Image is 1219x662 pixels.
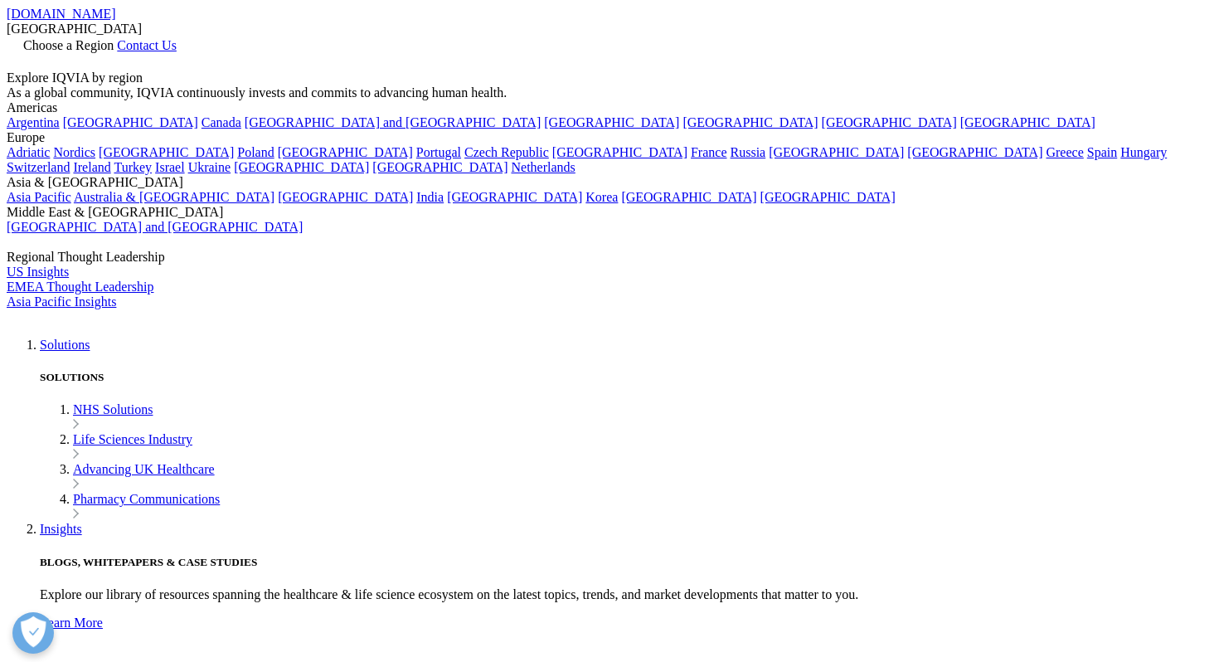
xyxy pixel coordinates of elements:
a: Advancing UK Healthcare [73,462,215,476]
a: [GEOGRAPHIC_DATA] [544,115,679,129]
a: France [691,145,727,159]
a: Canada [202,115,241,129]
a: Poland [237,145,274,159]
a: Contact Us [117,38,177,52]
div: Europe [7,130,1212,145]
div: As a global community, IQVIA continuously invests and commits to advancing human health. [7,85,1212,100]
a: Australia & [GEOGRAPHIC_DATA] [74,190,274,204]
a: Argentina [7,115,60,129]
a: India [416,190,444,204]
a: [GEOGRAPHIC_DATA] [234,160,369,174]
a: Solutions [40,338,90,352]
a: Switzerland [7,160,70,174]
a: [GEOGRAPHIC_DATA] [907,145,1042,159]
a: US Insights [7,265,69,279]
a: EMEA Thought Leadership [7,280,153,294]
a: Nordics [53,145,95,159]
a: [GEOGRAPHIC_DATA] [447,190,582,204]
div: Explore IQVIA by region [7,71,1212,85]
h5: SOLUTIONS [40,371,1212,384]
p: Explore our library of resources spanning the healthcare & life science ecosystem on the latest t... [40,587,1212,602]
div: Americas [7,100,1212,115]
div: [GEOGRAPHIC_DATA] [7,22,1212,37]
div: Regional Thought Leadership [7,250,1212,265]
div: Middle East & [GEOGRAPHIC_DATA] [7,205,1212,220]
h5: BLOGS, WHITEPAPERS & CASE STUDIES [40,556,1212,569]
a: [DOMAIN_NAME] [7,7,116,21]
a: Czech Republic [464,145,549,159]
a: [GEOGRAPHIC_DATA] [682,115,818,129]
a: [GEOGRAPHIC_DATA] [960,115,1095,129]
a: Asia Pacific [7,190,71,204]
a: NHS Solutions [73,402,153,416]
a: [GEOGRAPHIC_DATA] [372,160,508,174]
a: Ukraine [188,160,231,174]
a: Hungary [1120,145,1167,159]
a: [GEOGRAPHIC_DATA] and [GEOGRAPHIC_DATA] [245,115,541,129]
a: [GEOGRAPHIC_DATA] [822,115,957,129]
a: [GEOGRAPHIC_DATA] [760,190,896,204]
a: Russia [731,145,766,159]
a: Turkey [114,160,152,174]
a: Asia Pacific Insights [7,294,116,309]
a: [GEOGRAPHIC_DATA] [278,145,413,159]
div: Asia & [GEOGRAPHIC_DATA] [7,175,1212,190]
a: Life Sciences Industry [73,432,192,446]
a: Netherlands [511,160,575,174]
a: Korea [585,190,618,204]
button: Open Preferences [12,612,54,654]
a: [GEOGRAPHIC_DATA] [278,190,413,204]
a: [GEOGRAPHIC_DATA] [552,145,687,159]
a: Spain [1087,145,1117,159]
span: Choose a Region [23,38,114,52]
a: [GEOGRAPHIC_DATA] [769,145,904,159]
a: Greece [1046,145,1083,159]
a: [GEOGRAPHIC_DATA] and [GEOGRAPHIC_DATA] [7,220,303,234]
a: Adriatic [7,145,50,159]
a: Israel [155,160,185,174]
a: Insights [40,522,82,536]
a: Ireland [73,160,110,174]
a: Learn More [40,616,1212,645]
a: [GEOGRAPHIC_DATA] [99,145,234,159]
a: Pharmacy Communications [73,492,220,506]
a: Portugal [416,145,461,159]
a: [GEOGRAPHIC_DATA] [621,190,756,204]
a: [GEOGRAPHIC_DATA] [63,115,198,129]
